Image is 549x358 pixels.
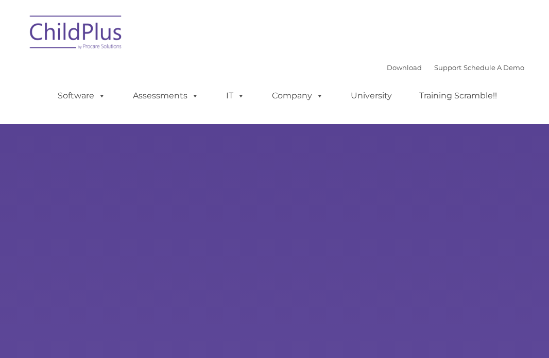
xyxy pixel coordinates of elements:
[123,86,209,106] a: Assessments
[25,8,128,60] img: ChildPlus by Procare Solutions
[262,86,334,106] a: Company
[216,86,255,106] a: IT
[434,63,461,72] a: Support
[387,63,422,72] a: Download
[387,63,524,72] font: |
[409,86,507,106] a: Training Scramble!!
[340,86,402,106] a: University
[464,63,524,72] a: Schedule A Demo
[47,86,116,106] a: Software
